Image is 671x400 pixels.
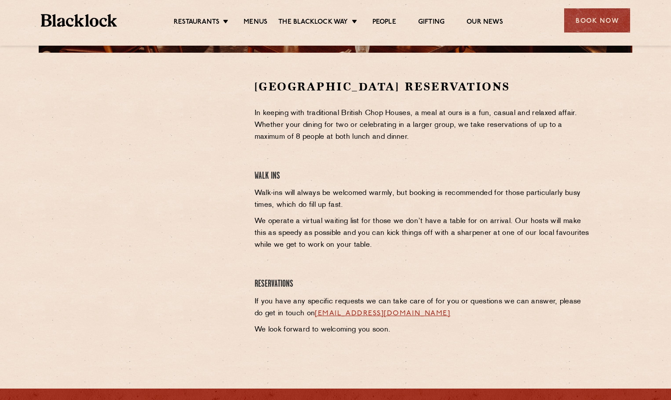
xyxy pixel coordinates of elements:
[255,79,592,94] h2: [GEOGRAPHIC_DATA] Reservations
[174,18,219,28] a: Restaurants
[111,79,210,211] iframe: OpenTable make booking widget
[255,296,592,320] p: If you have any specific requests we can take care of for you or questions we can answer, please ...
[255,216,592,251] p: We operate a virtual waiting list for those we don’t have a table for on arrival. Our hosts will ...
[418,18,445,28] a: Gifting
[372,18,396,28] a: People
[255,278,592,290] h4: Reservations
[278,18,348,28] a: The Blacklock Way
[255,170,592,182] h4: Walk Ins
[255,108,592,143] p: In keeping with traditional British Chop Houses, a meal at ours is a fun, casual and relaxed affa...
[315,310,450,317] a: [EMAIL_ADDRESS][DOMAIN_NAME]
[564,8,630,32] div: Book Now
[41,14,117,27] img: BL_Textured_Logo-footer-cropped.svg
[244,18,267,28] a: Menus
[467,18,503,28] a: Our News
[255,324,592,336] p: We look forward to welcoming you soon.
[255,187,592,211] p: Walk-ins will always be welcomed warmly, but booking is recommended for those particularly busy t...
